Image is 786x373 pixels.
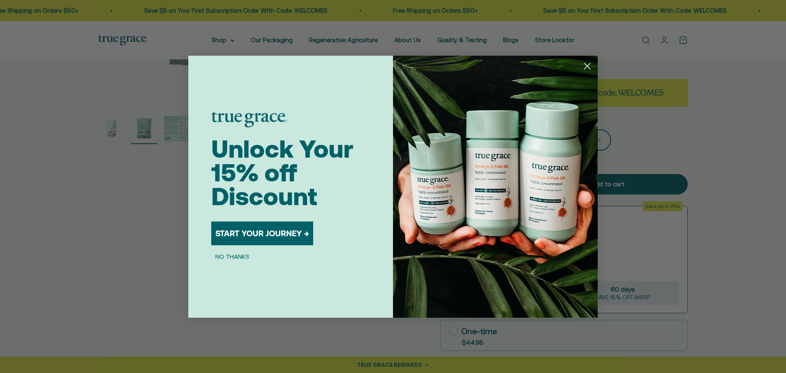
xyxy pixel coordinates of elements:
[211,252,253,262] button: NO THANKS
[211,222,313,245] button: START YOUR JOURNEY →
[211,112,287,127] img: logo placeholder
[580,59,594,73] button: Close dialog
[393,56,598,318] img: 098727d5-50f8-4f9b-9554-844bb8da1403.jpeg
[211,135,353,210] span: Unlock Your 15% off Discount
